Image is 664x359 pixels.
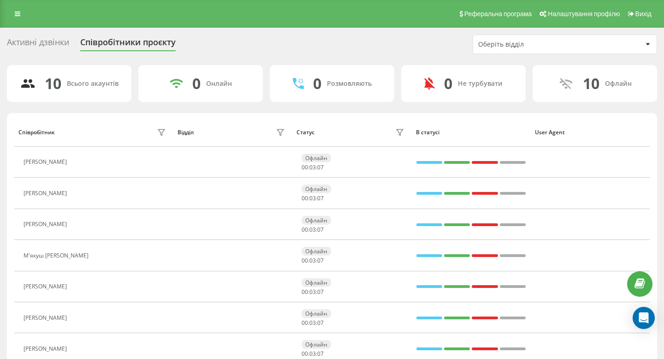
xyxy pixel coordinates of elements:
div: : : [302,164,324,171]
div: [PERSON_NAME] [24,346,69,352]
span: 00 [302,288,308,296]
span: 07 [317,257,324,264]
div: Офлайн [302,216,331,225]
span: 00 [302,226,308,233]
div: Офлайн [302,247,331,256]
div: : : [302,351,324,357]
div: Онлайн [206,80,232,88]
div: Офлайн [605,80,632,88]
span: 03 [309,288,316,296]
div: : : [302,320,324,326]
div: : : [302,257,324,264]
div: М'якуш [PERSON_NAME] [24,252,91,259]
div: 0 [444,75,452,92]
div: : : [302,289,324,295]
div: Офлайн [302,185,331,193]
div: Співробітники проєкту [80,37,176,52]
div: [PERSON_NAME] [24,315,69,321]
span: 00 [302,163,308,171]
span: Налаштування профілю [548,10,620,18]
div: Відділ [178,129,194,136]
div: 10 [583,75,599,92]
span: 07 [317,194,324,202]
div: 0 [313,75,321,92]
span: 03 [309,194,316,202]
div: Статус [296,129,314,136]
div: [PERSON_NAME] [24,221,69,227]
span: 00 [302,319,308,327]
div: Всього акаунтів [67,80,119,88]
span: 00 [302,350,308,358]
span: 03 [309,319,316,327]
div: Співробітник [18,129,55,136]
div: В статусі [416,129,527,136]
span: 07 [317,319,324,327]
span: 03 [309,226,316,233]
span: 03 [309,163,316,171]
div: Офлайн [302,278,331,287]
span: 00 [302,257,308,264]
div: : : [302,227,324,233]
div: : : [302,195,324,202]
div: [PERSON_NAME] [24,159,69,165]
span: 00 [302,194,308,202]
div: Офлайн [302,154,331,162]
span: Вихід [635,10,652,18]
div: Офлайн [302,309,331,318]
span: 07 [317,350,324,358]
div: Open Intercom Messenger [633,307,655,329]
div: Не турбувати [458,80,503,88]
div: 0 [192,75,201,92]
span: Реферальна програма [464,10,532,18]
span: 03 [309,257,316,264]
div: Офлайн [302,340,331,349]
span: 07 [317,163,324,171]
div: [PERSON_NAME] [24,283,69,290]
span: 07 [317,288,324,296]
div: Активні дзвінки [7,37,69,52]
div: User Agent [535,129,646,136]
span: 03 [309,350,316,358]
div: Оберіть відділ [478,41,588,48]
div: Розмовляють [327,80,372,88]
div: 10 [45,75,61,92]
div: [PERSON_NAME] [24,190,69,197]
span: 07 [317,226,324,233]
